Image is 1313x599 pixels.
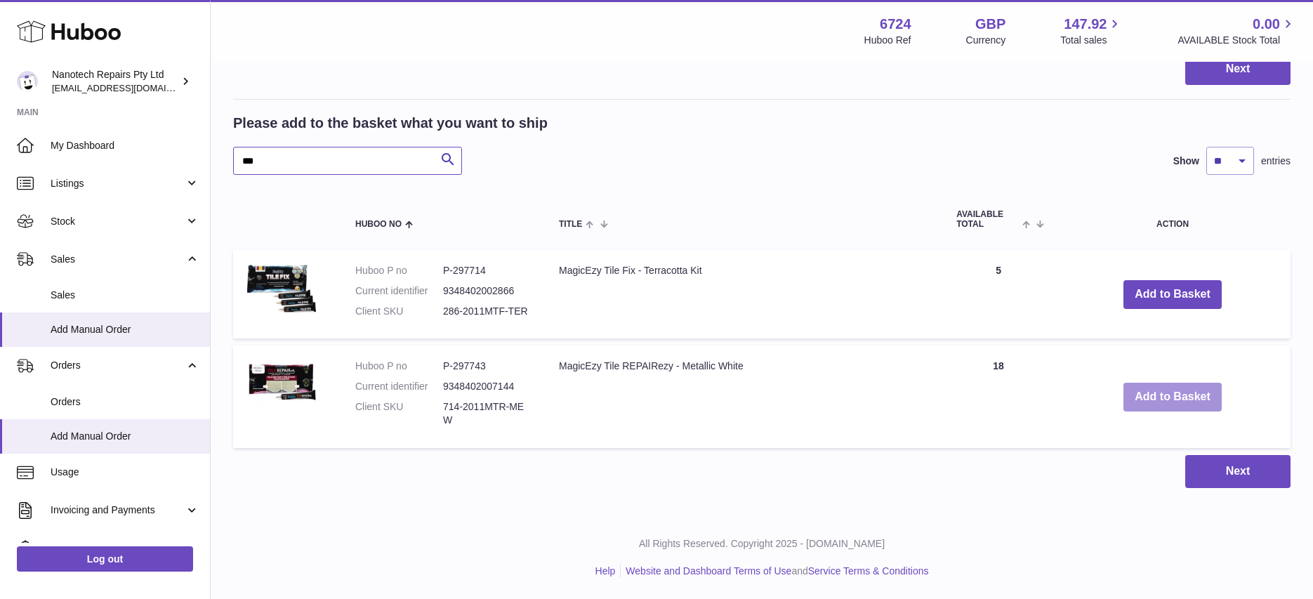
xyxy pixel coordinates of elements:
a: Service Terms & Conditions [808,565,929,577]
h2: Please add to the basket what you want to ship [233,114,548,133]
a: Website and Dashboard Terms of Use [626,565,791,577]
p: All Rights Reserved. Copyright 2025 - [DOMAIN_NAME] [222,537,1302,551]
span: AVAILABLE Stock Total [1177,34,1296,47]
td: MagicEzy Tile Fix - Terracotta Kit [545,250,942,339]
a: 147.92 Total sales [1060,15,1123,47]
button: Add to Basket [1123,383,1222,412]
img: MagicEzy Tile Fix - Terracotta Kit [247,264,317,314]
dd: P-297743 [443,360,531,373]
dd: 286-2011MTF-TER [443,305,531,318]
dd: P-297714 [443,264,531,277]
span: entries [1261,154,1291,168]
span: Sales [51,253,185,266]
span: Sales [51,289,199,302]
td: 18 [942,345,1055,448]
dt: Current identifier [355,284,443,298]
a: 0.00 AVAILABLE Stock Total [1177,15,1296,47]
dd: 9348402007144 [443,380,531,393]
div: Nanotech Repairs Pty Ltd [52,68,178,95]
span: Huboo no [355,220,402,229]
dd: 9348402002866 [443,284,531,298]
span: Add Manual Order [51,323,199,336]
span: Title [559,220,582,229]
span: Usage [51,466,199,479]
dt: Huboo P no [355,360,443,373]
dt: Huboo P no [355,264,443,277]
button: Next [1185,455,1291,488]
th: Action [1055,196,1291,242]
span: Cases [51,541,199,555]
span: Add Manual Order [51,430,199,443]
span: Total sales [1060,34,1123,47]
strong: 6724 [880,15,911,34]
li: and [621,565,928,578]
label: Show [1173,154,1199,168]
button: Add to Basket [1123,280,1222,309]
span: Stock [51,215,185,228]
dd: 714-2011MTR-MEW [443,400,531,427]
td: 5 [942,250,1055,339]
dt: Client SKU [355,400,443,427]
button: Next [1185,53,1291,86]
a: Log out [17,546,193,572]
span: My Dashboard [51,139,199,152]
td: MagicEzy Tile REPAIRezy - Metallic White [545,345,942,448]
div: Huboo Ref [864,34,911,47]
span: Orders [51,359,185,372]
span: Invoicing and Payments [51,503,185,517]
span: [EMAIL_ADDRESS][DOMAIN_NAME] [52,82,206,93]
img: info@nanotechrepairs.com [17,71,38,92]
a: Help [595,565,616,577]
span: Listings [51,177,185,190]
dt: Client SKU [355,305,443,318]
span: Orders [51,395,199,409]
div: Currency [966,34,1006,47]
strong: GBP [975,15,1005,34]
span: AVAILABLE Total [956,210,1019,228]
span: 147.92 [1064,15,1107,34]
span: 0.00 [1253,15,1280,34]
dt: Current identifier [355,380,443,393]
img: MagicEzy Tile REPAIRezy - Metallic White [247,360,317,404]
